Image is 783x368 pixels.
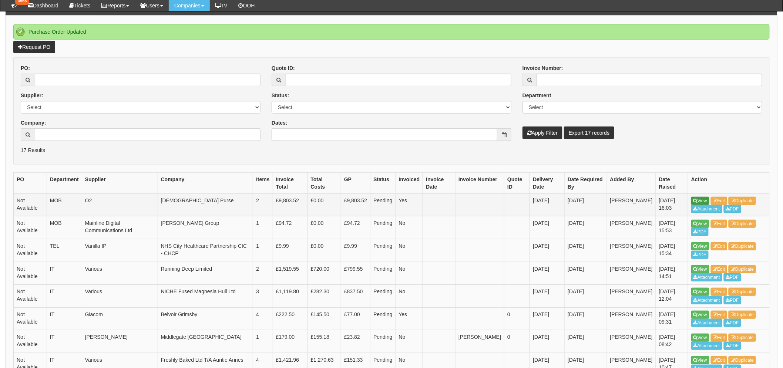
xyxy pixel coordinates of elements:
td: Yes [396,307,423,330]
td: No [396,239,423,262]
a: Request PO [13,41,55,53]
td: [PERSON_NAME] [607,330,656,353]
th: Department [47,172,82,193]
td: NHS City Healthcare Partnership CIC - CHCP [158,239,253,262]
th: Invoice Total [273,172,308,193]
th: Company [158,172,253,193]
td: [PERSON_NAME] [456,330,504,353]
th: Date Required By [565,172,607,193]
a: PDF [691,228,709,236]
a: Duplicate [729,197,756,205]
td: [PERSON_NAME] [607,239,656,262]
td: Not Available [14,193,47,216]
td: £155.18 [308,330,341,353]
a: Duplicate [729,265,756,273]
button: Apply Filter [522,126,562,139]
td: £837.50 [341,285,370,308]
th: Added By [607,172,656,193]
div: Purchase Order Updated [13,24,770,40]
th: Action [688,172,770,193]
td: [DATE] [530,330,565,353]
a: PDF [691,251,709,259]
td: Pending [370,307,396,330]
td: Middlegate [GEOGRAPHIC_DATA] [158,330,253,353]
td: 1 [253,216,273,239]
td: IT [47,307,82,330]
td: Various [82,262,158,285]
th: Total Costs [308,172,341,193]
td: [DATE] [565,262,607,285]
td: [PERSON_NAME] [607,216,656,239]
a: Edit [711,334,727,342]
td: Vanilla IP [82,239,158,262]
td: £77.00 [341,307,370,330]
p: 17 Results [21,146,762,154]
a: Edit [711,242,727,250]
td: [DATE] [530,239,565,262]
td: 2 [253,262,273,285]
td: £222.50 [273,307,308,330]
label: Status: [272,92,289,99]
td: [DATE] [530,285,565,308]
th: Delivery Date [530,172,565,193]
td: Not Available [14,216,47,239]
a: Duplicate [729,311,756,319]
td: [DATE] [565,307,607,330]
td: £0.00 [308,216,341,239]
a: Edit [711,265,727,273]
th: Date Raised [656,172,688,193]
th: Invoiced [396,172,423,193]
label: Department [522,92,551,99]
td: MOB [47,193,82,216]
td: [DATE] 12:04 [656,285,688,308]
a: Duplicate [729,288,756,296]
td: £23.82 [341,330,370,353]
td: No [396,330,423,353]
a: Edit [711,311,727,319]
label: Company: [21,119,46,126]
td: Giacom [82,307,158,330]
td: [DATE] 16:03 [656,193,688,216]
td: [DATE] [565,239,607,262]
td: £0.00 [308,239,341,262]
td: [PERSON_NAME] [82,330,158,353]
td: IT [47,262,82,285]
td: No [396,262,423,285]
a: Duplicate [729,356,756,364]
td: [DATE] [565,193,607,216]
td: Mainline Digital Communications Ltd [82,216,158,239]
label: Quote ID: [272,64,295,72]
td: [PERSON_NAME] Group [158,216,253,239]
a: Attachment [691,319,722,327]
th: Invoice Number [456,172,504,193]
td: 4 [253,307,273,330]
a: Edit [711,197,727,205]
a: View [691,220,709,228]
td: [DATE] [530,307,565,330]
td: [PERSON_NAME] [607,262,656,285]
a: Duplicate [729,334,756,342]
td: [DATE] [530,193,565,216]
th: Invoice Date [423,172,456,193]
td: [DEMOGRAPHIC_DATA] Purse [158,193,253,216]
td: Pending [370,330,396,353]
td: IT [47,330,82,353]
a: PDF [724,205,741,213]
td: [PERSON_NAME] [607,193,656,216]
td: £9,803.52 [273,193,308,216]
td: NICHE Fused Magnesia Hull Ltd [158,285,253,308]
label: Dates: [272,119,288,126]
td: £282.30 [308,285,341,308]
a: Attachment [691,273,722,281]
td: 0 [504,307,530,330]
td: Not Available [14,307,47,330]
td: [DATE] [530,216,565,239]
a: Edit [711,220,727,228]
td: £94.72 [273,216,308,239]
a: PDF [724,273,741,281]
td: Belvoir Grimsby [158,307,253,330]
td: Pending [370,262,396,285]
td: 3 [253,285,273,308]
td: £9.99 [273,239,308,262]
td: Running Deep Limited [158,262,253,285]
